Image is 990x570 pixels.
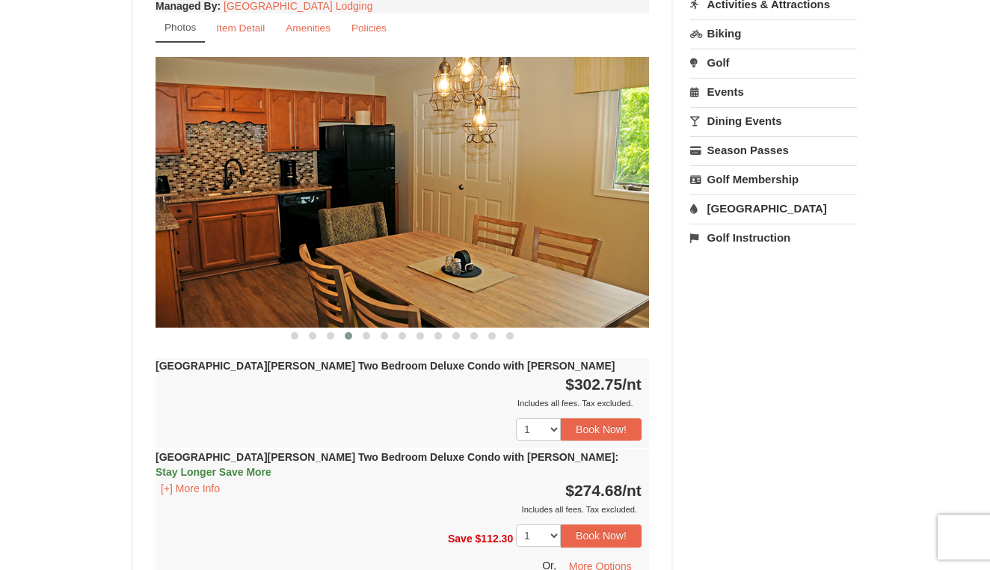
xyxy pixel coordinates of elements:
[690,224,857,251] a: Golf Instruction
[156,480,225,497] button: [+] More Info
[690,136,857,164] a: Season Passes
[286,22,330,34] small: Amenities
[206,13,274,43] a: Item Detail
[690,78,857,105] a: Events
[156,502,642,517] div: Includes all fees. Tax excluded.
[156,466,271,478] span: Stay Longer Save More
[476,533,514,545] span: $112.30
[615,451,618,463] span: :
[690,194,857,222] a: [GEOGRAPHIC_DATA]
[276,13,340,43] a: Amenities
[561,524,642,547] button: Book Now!
[561,418,642,441] button: Book Now!
[156,396,642,411] div: Includes all fees. Tax excluded.
[690,49,857,76] a: Golf
[690,107,857,135] a: Dining Events
[156,360,615,372] strong: [GEOGRAPHIC_DATA][PERSON_NAME] Two Bedroom Deluxe Condo with [PERSON_NAME]
[351,22,387,34] small: Policies
[448,533,473,545] span: Save
[216,22,265,34] small: Item Detail
[156,451,618,478] strong: [GEOGRAPHIC_DATA][PERSON_NAME] Two Bedroom Deluxe Condo with [PERSON_NAME]
[690,165,857,193] a: Golf Membership
[622,482,642,499] span: /nt
[165,22,196,33] small: Photos
[565,376,642,393] strong: $302.75
[622,376,642,393] span: /nt
[156,57,649,327] img: 18876286-140-8afd4e62.jpg
[690,19,857,47] a: Biking
[342,13,396,43] a: Policies
[565,482,622,499] span: $274.68
[156,13,205,43] a: Photos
